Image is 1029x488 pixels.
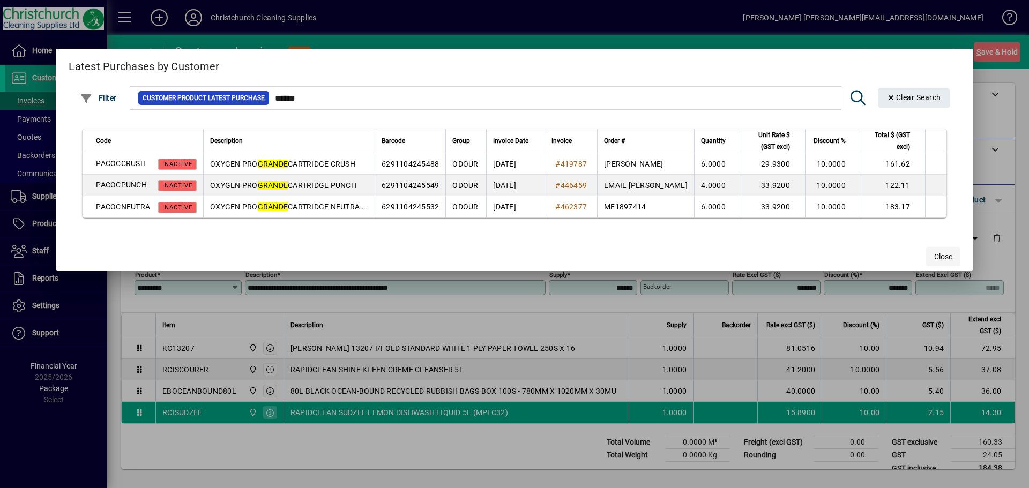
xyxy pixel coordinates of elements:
[561,160,587,168] span: 419787
[210,202,402,211] span: OXYGEN PRO CARTRIDGE NEUTRA-LOX SUPER
[96,181,147,189] span: PACOCPUNCH
[868,129,910,153] span: Total $ (GST excl)
[805,175,861,196] td: 10.0000
[96,202,150,211] span: PACOCNEUTRA
[694,175,741,196] td: 4.0000
[814,135,846,147] span: Discount %
[210,135,243,147] span: Description
[597,175,694,196] td: EMAIL [PERSON_NAME]
[555,160,560,168] span: #
[604,135,688,147] div: Order #
[210,160,355,168] span: OXYGEN PRO CARTRIDGE CRUSH
[861,153,925,175] td: 161.62
[701,135,726,147] span: Quantity
[486,153,545,175] td: [DATE]
[886,93,941,102] span: Clear Search
[878,88,950,108] button: Clear
[452,135,480,147] div: Group
[555,181,560,190] span: #
[96,135,111,147] span: Code
[382,135,405,147] span: Barcode
[162,161,192,168] span: Inactive
[382,160,439,168] span: 6291104245488
[561,181,587,190] span: 446459
[80,94,117,102] span: Filter
[551,158,591,170] a: #419787
[452,135,470,147] span: Group
[701,135,735,147] div: Quantity
[748,129,790,153] span: Unit Rate $ (GST excl)
[258,160,288,168] em: GRANDE
[694,196,741,217] td: 6.0000
[162,182,192,189] span: Inactive
[77,88,120,108] button: Filter
[210,135,368,147] div: Description
[934,251,952,262] span: Close
[748,129,800,153] div: Unit Rate $ (GST excl)
[551,135,572,147] span: Invoice
[805,196,861,217] td: 10.0000
[555,202,560,211] span: #
[551,135,591,147] div: Invoice
[741,153,805,175] td: 29.9300
[926,247,960,266] button: Close
[486,175,545,196] td: [DATE]
[452,160,478,168] span: ODOUR
[861,175,925,196] td: 122.11
[143,93,265,103] span: Customer Product Latest Purchase
[96,159,146,168] span: PACOCCRUSH
[551,201,591,213] a: #462377
[812,135,855,147] div: Discount %
[551,179,591,191] a: #446459
[382,181,439,190] span: 6291104245549
[258,202,288,211] em: GRANDE
[561,202,587,211] span: 462377
[597,196,694,217] td: MF1897414
[805,153,861,175] td: 10.0000
[96,135,197,147] div: Code
[694,153,741,175] td: 6.0000
[493,135,538,147] div: Invoice Date
[258,181,288,190] em: GRANDE
[162,204,192,211] span: Inactive
[382,202,439,211] span: 6291104245532
[382,135,439,147] div: Barcode
[868,129,920,153] div: Total $ (GST excl)
[486,196,545,217] td: [DATE]
[741,196,805,217] td: 33.9200
[861,196,925,217] td: 183.17
[452,181,478,190] span: ODOUR
[597,153,694,175] td: [PERSON_NAME]
[493,135,528,147] span: Invoice Date
[56,49,973,80] h2: Latest Purchases by Customer
[741,175,805,196] td: 33.9200
[452,202,478,211] span: ODOUR
[210,181,356,190] span: OXYGEN PRO CARTRIDGE PUNCH
[604,135,625,147] span: Order #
